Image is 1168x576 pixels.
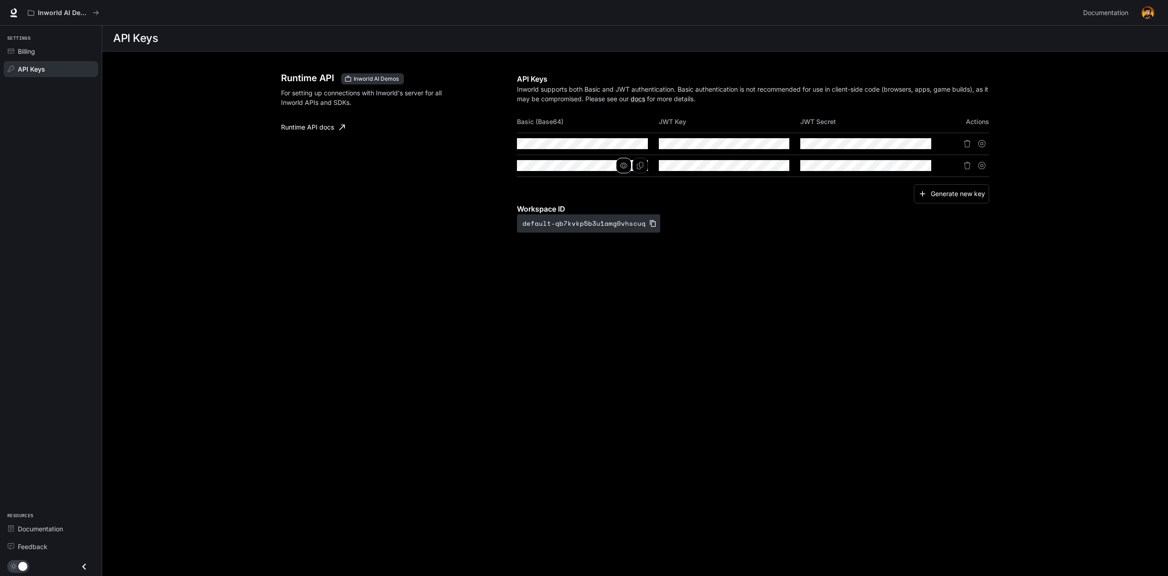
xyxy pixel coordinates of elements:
[1142,6,1154,19] img: User avatar
[517,214,660,233] button: default-qb7kvkp5b3u1amg0vhscuq
[4,539,98,555] a: Feedback
[18,47,35,56] span: Billing
[281,73,334,83] h3: Runtime API
[18,542,47,551] span: Feedback
[281,88,453,107] p: For setting up connections with Inworld's server for all Inworld APIs and SDKs.
[517,73,989,84] p: API Keys
[975,158,989,173] button: Suspend API key
[517,203,989,214] p: Workspace ID
[1083,7,1128,19] span: Documentation
[1079,4,1135,22] a: Documentation
[975,136,989,151] button: Suspend API key
[960,136,975,151] button: Delete API key
[4,61,98,77] a: API Keys
[113,29,158,47] h1: API Keys
[960,158,975,173] button: Delete API key
[18,64,45,74] span: API Keys
[24,4,103,22] button: All workspaces
[517,111,658,133] th: Basic (Base64)
[341,73,404,84] div: These keys will apply to your current workspace only
[350,75,402,83] span: Inworld AI Demos
[18,561,27,571] span: Dark mode toggle
[631,95,645,103] a: docs
[914,184,989,204] button: Generate new key
[4,521,98,537] a: Documentation
[38,9,89,17] p: Inworld AI Demos
[4,43,98,59] a: Billing
[942,111,989,133] th: Actions
[800,111,942,133] th: JWT Secret
[632,158,648,173] button: Copy Basic (Base64)
[517,84,989,104] p: Inworld supports both Basic and JWT authentication. Basic authentication is not recommended for u...
[277,118,349,136] a: Runtime API docs
[1139,4,1157,22] button: User avatar
[18,524,63,534] span: Documentation
[659,111,800,133] th: JWT Key
[74,557,94,576] button: Close drawer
